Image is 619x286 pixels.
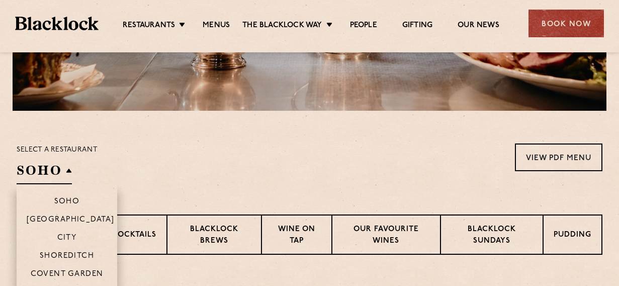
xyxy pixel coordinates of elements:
[272,224,321,248] p: Wine on Tap
[112,230,156,242] p: Cocktails
[528,10,604,37] div: Book Now
[402,21,432,32] a: Gifting
[31,270,104,280] p: Covent Garden
[342,224,429,248] p: Our favourite wines
[242,21,322,32] a: The Blacklock Way
[458,21,499,32] a: Our News
[178,224,251,248] p: Blacklock Brews
[40,252,95,262] p: Shoreditch
[27,216,115,226] p: [GEOGRAPHIC_DATA]
[123,21,175,32] a: Restaurants
[451,224,533,248] p: Blacklock Sundays
[515,144,602,171] a: View PDF Menu
[17,144,98,157] p: Select a restaurant
[57,234,77,244] p: City
[554,230,591,242] p: Pudding
[17,162,72,184] h2: SOHO
[350,21,377,32] a: People
[203,21,230,32] a: Menus
[54,197,80,207] p: Soho
[15,17,99,31] img: BL_Textured_Logo-footer-cropped.svg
